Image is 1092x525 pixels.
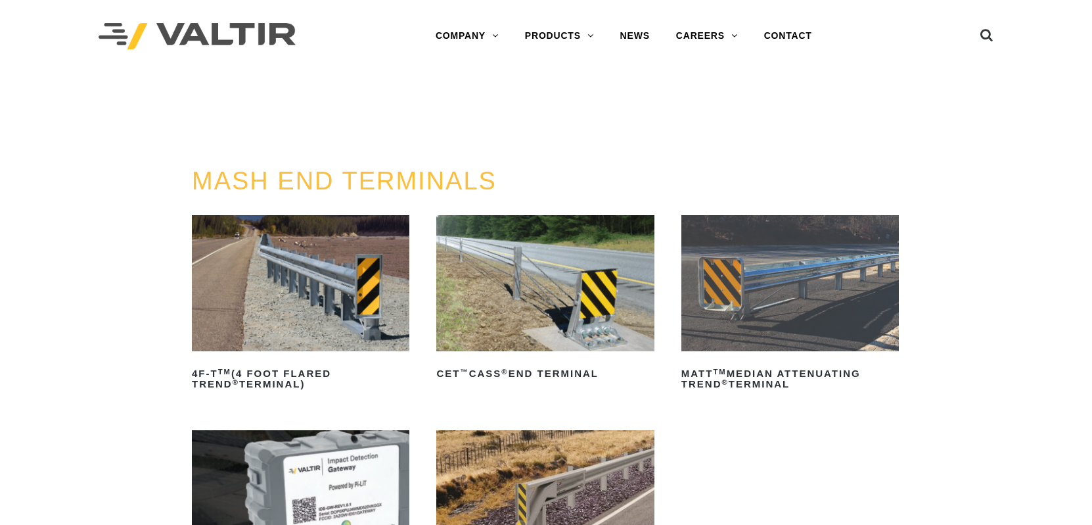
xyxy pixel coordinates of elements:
a: CAREERS [663,23,751,49]
a: MATTTMMedian Attenuating TREND®Terminal [681,215,899,395]
sup: ® [501,368,508,376]
sup: ™ [460,368,468,376]
a: COMPANY [422,23,512,49]
sup: TM [713,368,726,376]
sup: ® [233,378,239,386]
h2: MATT Median Attenuating TREND Terminal [681,363,899,395]
a: CONTACT [751,23,825,49]
a: NEWS [607,23,663,49]
h2: 4F-T (4 Foot Flared TREND Terminal) [192,363,409,395]
img: Valtir [99,23,296,50]
a: CET™CASS®End Terminal [436,215,654,384]
sup: ® [722,378,729,386]
a: PRODUCTS [512,23,607,49]
h2: CET CASS End Terminal [436,363,654,384]
sup: TM [218,368,231,376]
a: MASH END TERMINALS [192,167,497,195]
a: 4F-TTM(4 Foot Flared TREND®Terminal) [192,215,409,395]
